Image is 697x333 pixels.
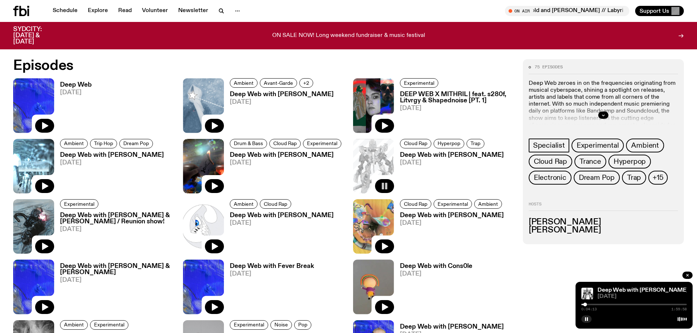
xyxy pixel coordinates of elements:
h3: Deep Web with [PERSON_NAME] [230,152,344,158]
h3: Deep Web with [PERSON_NAME] [230,212,334,219]
span: Hyperpop [438,141,460,146]
a: Deep Web with Cons0le[DATE] [394,263,472,314]
a: Experimental [60,199,98,209]
a: DEEP WEB X MITHRIL | feat. s280f, Litvrgy & Shapednoise [PT. 1][DATE] [394,91,514,133]
span: [DATE] [400,105,514,111]
a: Deep Web with [PERSON_NAME] [597,287,688,293]
a: Dream Pop [119,139,153,148]
a: Deep Web[DATE] [54,82,92,133]
span: Experimental [577,141,619,150]
span: Pop [298,322,307,328]
button: Support Us [635,6,684,16]
span: Experimental [404,80,434,86]
h3: Deep Web with Fever Break [230,263,314,269]
a: Ambient [60,139,88,148]
span: [DATE] [230,99,334,105]
a: Deep Web with [PERSON_NAME][DATE] [54,152,164,193]
a: Trip Hop [90,139,117,148]
h3: Deep Web with [PERSON_NAME] [400,152,504,158]
a: Drum & Bass [230,139,267,148]
a: Experimental [303,139,341,148]
a: Deep Web with Fever Break[DATE] [224,263,314,314]
span: Cloud Rap [273,141,297,146]
a: Dream Pop [574,171,620,185]
a: Cloud Rap [400,139,431,148]
span: [DATE] [597,294,687,299]
a: Deep Web with [PERSON_NAME] & [PERSON_NAME][DATE] [54,263,174,314]
span: Experimental [64,201,94,207]
h3: Deep Web [60,82,92,88]
a: Hyperpop [608,155,651,169]
span: Cloud Rap [264,201,287,207]
a: Specialist [529,139,569,152]
span: Avant-Garde [264,80,293,86]
a: Avant-Garde [260,78,297,88]
span: [DATE] [60,226,174,232]
span: Cloud Rap [534,158,567,166]
span: +2 [303,80,309,86]
h3: Deep Web with [PERSON_NAME] [230,91,334,98]
a: Experimental [400,78,438,88]
span: Ambient [64,322,84,328]
span: Trap [471,141,480,146]
span: Cloud Rap [404,141,427,146]
h3: Deep Web with [PERSON_NAME] [60,152,164,158]
a: Cloud Rap [260,199,291,209]
span: [DATE] [60,160,164,166]
h2: Hosts [529,202,678,211]
a: Deep Web with [PERSON_NAME][DATE] [394,152,504,193]
button: On Air[DATE] Lunch with [PERSON_NAME] Upfold and [PERSON_NAME] // Labyrinth [505,6,629,16]
button: +2 [299,78,313,88]
span: Trance [580,158,601,166]
a: Trance [574,155,606,169]
span: Cloud Rap [404,201,427,207]
a: Deep Web with [PERSON_NAME][DATE] [224,212,334,254]
p: ON SALE NOW! Long weekend fundraiser & music festival [272,33,425,39]
a: Noise [270,320,292,330]
button: +15 [648,171,667,185]
a: Trap [622,171,646,185]
a: Ambient [230,78,258,88]
a: Pop [294,320,311,330]
img: An abstract artwork, in bright blue with amorphous shapes, illustrated shimmers and small drawn c... [13,78,54,133]
a: Volunteer [138,6,172,16]
a: Experimental [572,139,624,152]
h3: Deep Web with [PERSON_NAME] [400,212,504,219]
span: 0:04:13 [581,307,597,311]
span: Dream Pop [579,174,615,182]
span: [DATE] [60,277,174,283]
a: Cloud Rap [269,139,301,148]
span: Experimental [94,322,124,328]
span: Ambient [631,141,659,150]
a: Cloud Rap [400,199,431,209]
span: Ambient [64,141,84,146]
h3: [PERSON_NAME] [529,218,678,226]
img: An abstract artwork, in bright blue with amorphous shapes, illustrated shimmers and small drawn c... [183,260,224,314]
p: Deep Web zeroes in on the frequencies originating from musical cyberspace, shining a spotlight on... [529,80,678,136]
a: Schedule [48,6,82,16]
span: [DATE] [400,160,504,166]
span: Experimental [307,141,337,146]
span: Ambient [478,201,498,207]
span: [DATE] [230,271,314,277]
a: Electronic [529,171,572,185]
a: Ambient [626,139,664,152]
h3: Deep Web with [PERSON_NAME] & [PERSON_NAME] / Reunion show! [60,212,174,225]
a: Trap [466,139,484,148]
span: Noise [274,322,288,328]
span: Dream Pop [123,141,149,146]
a: Experimental [230,320,268,330]
a: Experimental [434,199,472,209]
span: Drum & Bass [234,141,263,146]
span: [DATE] [400,220,504,226]
h3: SYDCITY: [DATE] & [DATE] [13,26,60,45]
h3: Deep Web with [PERSON_NAME] & [PERSON_NAME] [60,263,174,276]
a: Experimental [90,320,128,330]
span: Experimental [234,322,264,328]
span: Electronic [534,174,566,182]
a: Cloud Rap [529,155,572,169]
h3: DEEP WEB X MITHRIL | feat. s280f, Litvrgy & Shapednoise [PT. 1] [400,91,514,104]
span: Hyperpop [614,158,646,166]
span: Ambient [234,201,254,207]
span: Ambient [234,80,254,86]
